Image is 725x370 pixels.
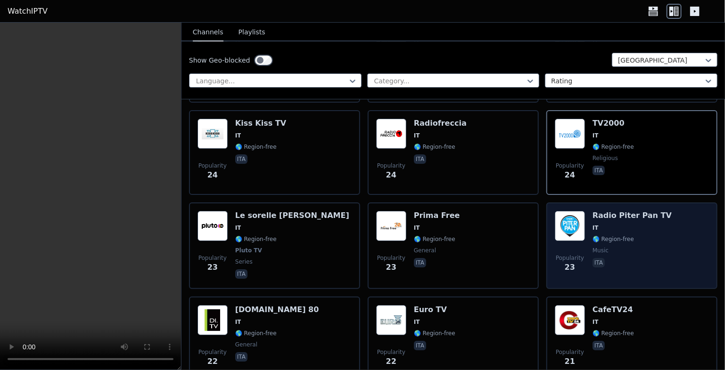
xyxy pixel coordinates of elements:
[8,6,48,17] a: WatchIPTV
[198,119,228,149] img: Kiss Kiss TV
[593,258,605,267] p: ita
[198,162,227,169] span: Popularity
[377,162,405,169] span: Popularity
[414,154,426,164] p: ita
[593,235,634,243] span: 🌎 Region-free
[414,235,455,243] span: 🌎 Region-free
[414,119,467,128] h6: Radiofreccia
[235,318,241,326] span: IT
[189,56,250,65] label: Show Geo-blocked
[593,247,609,254] span: music
[414,247,436,254] span: general
[593,132,599,139] span: IT
[593,143,634,151] span: 🌎 Region-free
[235,211,349,220] h6: Le sorelle [PERSON_NAME]
[235,305,319,314] h6: [DOMAIN_NAME] 80
[593,224,599,232] span: IT
[556,254,584,262] span: Popularity
[376,211,406,241] img: Prima Free
[376,305,406,335] img: Euro TV
[414,305,455,314] h6: Euro TV
[235,132,241,139] span: IT
[555,305,585,335] img: CafeTV24
[593,318,599,326] span: IT
[235,154,247,164] p: ita
[193,24,223,41] button: Channels
[593,305,634,314] h6: CafeTV24
[593,166,605,175] p: ita
[235,247,262,254] span: Pluto TV
[235,224,241,232] span: IT
[414,132,420,139] span: IT
[207,356,218,367] span: 22
[235,352,247,362] p: ita
[414,341,426,350] p: ita
[207,262,218,273] span: 23
[414,224,420,232] span: IT
[235,143,277,151] span: 🌎 Region-free
[593,211,672,220] h6: Radio Piter Pan TV
[414,143,455,151] span: 🌎 Region-free
[198,254,227,262] span: Popularity
[593,341,605,350] p: ita
[414,330,455,337] span: 🌎 Region-free
[198,348,227,356] span: Popularity
[198,305,228,335] img: DI.TV 80
[414,318,420,326] span: IT
[377,348,405,356] span: Popularity
[555,211,585,241] img: Radio Piter Pan TV
[565,262,575,273] span: 23
[414,211,460,220] h6: Prima Free
[377,254,405,262] span: Popularity
[556,162,584,169] span: Popularity
[235,258,253,265] span: series
[593,119,634,128] h6: TV2000
[235,341,257,348] span: general
[565,356,575,367] span: 21
[235,269,247,279] p: ita
[207,169,218,181] span: 24
[593,154,618,162] span: religious
[376,119,406,149] img: Radiofreccia
[555,119,585,149] img: TV2000
[235,119,286,128] h6: Kiss Kiss TV
[239,24,265,41] button: Playlists
[414,258,426,267] p: ita
[386,169,396,181] span: 24
[593,330,634,337] span: 🌎 Region-free
[386,356,396,367] span: 22
[235,330,277,337] span: 🌎 Region-free
[235,235,277,243] span: 🌎 Region-free
[198,211,228,241] img: Le sorelle McLeod
[565,169,575,181] span: 24
[386,262,396,273] span: 23
[556,348,584,356] span: Popularity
